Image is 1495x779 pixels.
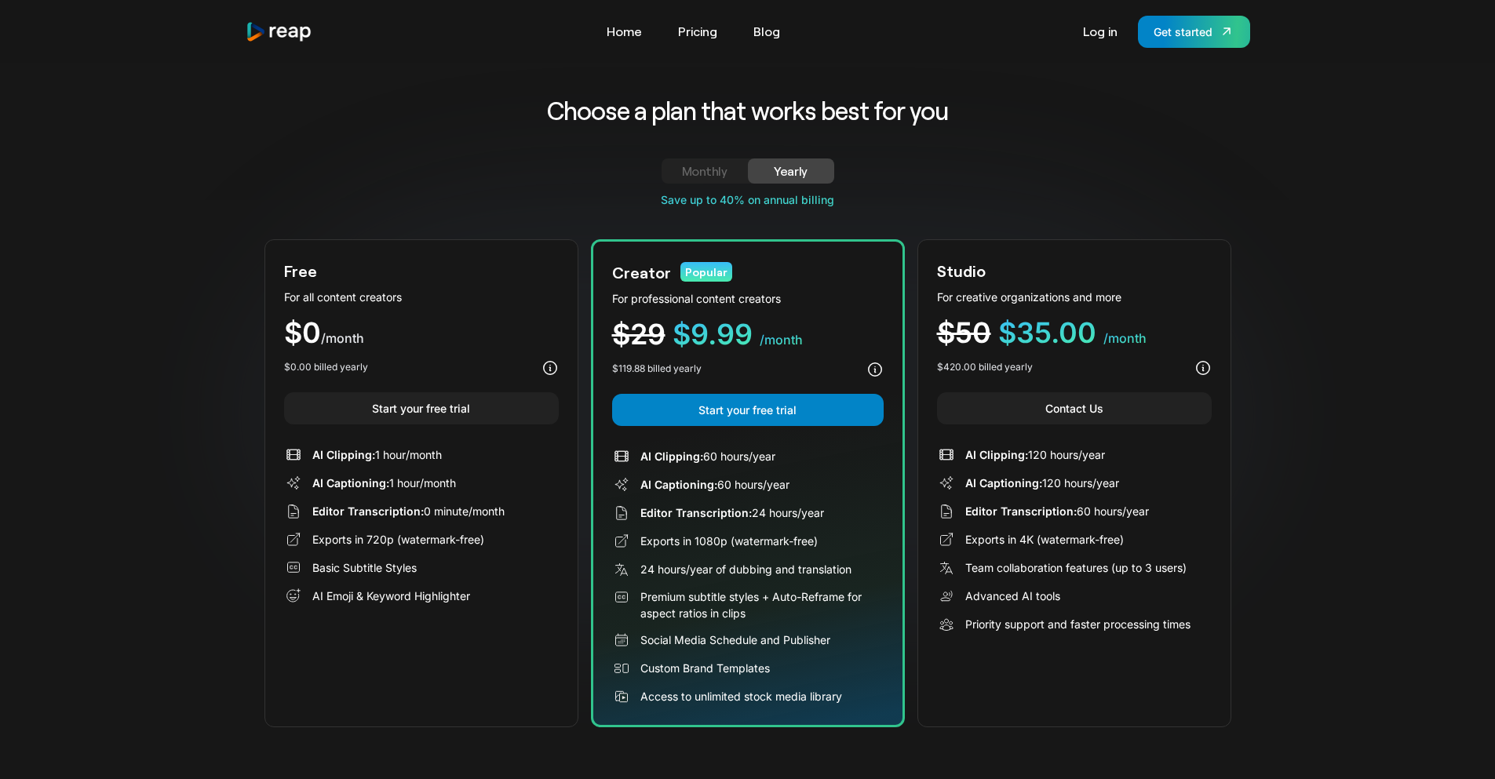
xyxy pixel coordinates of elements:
div: 60 hours/year [640,476,789,493]
div: Basic Subtitle Styles [312,559,417,576]
div: Yearly [767,162,815,180]
span: $50 [937,315,991,350]
div: For all content creators [284,289,559,305]
span: AI Captioning: [312,476,389,490]
a: Pricing [670,19,725,44]
span: $35.00 [998,315,1096,350]
h2: Choose a plan that works best for you [424,94,1071,127]
span: AI Clipping: [312,448,375,461]
span: AI Clipping: [965,448,1028,461]
div: Access to unlimited stock media library [640,688,842,704]
span: /month [760,332,803,348]
a: Start your free trial [284,392,559,424]
a: home [246,21,313,42]
div: Exports in 4K (watermark-free) [965,531,1124,548]
div: Creator [612,260,671,284]
div: 1 hour/month [312,475,456,491]
div: 60 hours/year [965,503,1149,519]
span: AI Captioning: [965,476,1042,490]
div: Priority support and faster processing times [965,616,1191,632]
div: 24 hours/year of dubbing and translation [640,561,851,577]
span: AI Clipping: [640,450,703,463]
div: 120 hours/year [965,446,1105,463]
div: Custom Brand Templates [640,660,770,676]
div: For professional content creators [612,290,884,307]
span: Editor Transcription: [312,504,424,518]
div: $0.00 billed yearly [284,360,368,374]
span: Editor Transcription: [640,506,752,519]
span: $9.99 [673,317,753,351]
span: $29 [612,317,665,351]
div: Advanced AI tools [965,588,1060,604]
span: Editor Transcription: [965,504,1077,518]
div: Social Media Schedule and Publisher [640,632,830,648]
span: /month [321,330,364,346]
img: reap logo [246,21,313,42]
div: AI Emoji & Keyword Highlighter [312,588,470,604]
div: 1 hour/month [312,446,442,463]
div: For creative organizations and more [937,289,1212,305]
div: Save up to 40% on annual billing [264,191,1231,208]
div: Monthly [680,162,729,180]
a: Blog [746,19,788,44]
div: 120 hours/year [965,475,1119,491]
div: Popular [680,262,732,282]
div: $119.88 billed yearly [612,362,702,376]
div: $420.00 billed yearly [937,360,1033,374]
a: Contact Us [937,392,1212,424]
div: 0 minute/month [312,503,505,519]
div: Exports in 720p (watermark-free) [312,531,484,548]
span: AI Captioning: [640,478,717,491]
a: Start your free trial [612,394,884,426]
a: Home [599,19,650,44]
div: Premium subtitle styles + Auto-Reframe for aspect ratios in clips [640,588,884,621]
div: Team collaboration features (up to 3 users) [965,559,1187,576]
div: Free [284,259,317,282]
div: Exports in 1080p (watermark-free) [640,533,818,549]
div: 24 hours/year [640,504,824,521]
span: /month [1103,330,1147,346]
a: Log in [1075,19,1125,44]
div: $0 [284,319,559,348]
div: Get started [1154,24,1212,40]
a: Get started [1138,16,1250,48]
div: Studio [937,259,986,282]
div: 60 hours/year [640,448,775,464]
